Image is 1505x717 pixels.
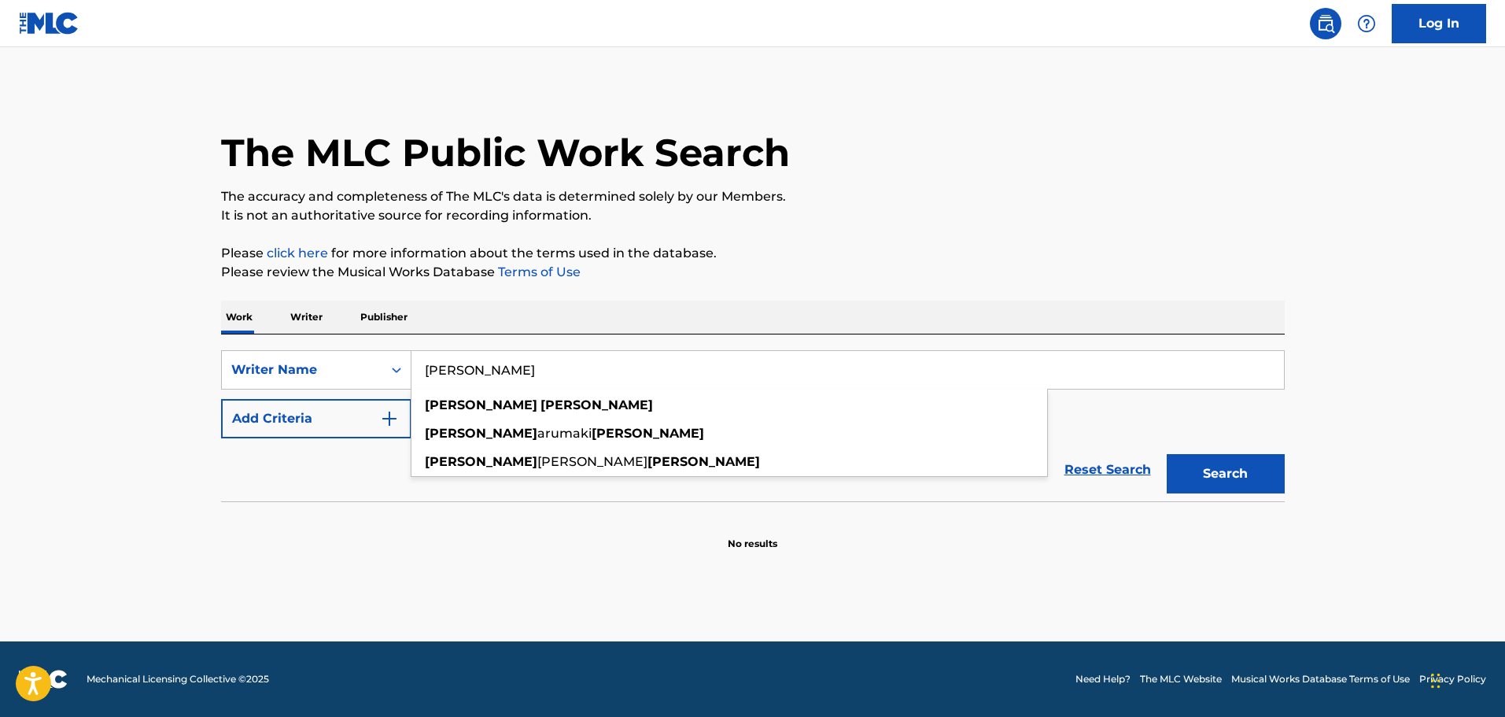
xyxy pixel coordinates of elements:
[221,350,1285,501] form: Search Form
[540,397,653,412] strong: [PERSON_NAME]
[592,426,704,441] strong: [PERSON_NAME]
[380,409,399,428] img: 9d2ae6d4665cec9f34b9.svg
[1316,14,1335,33] img: search
[1310,8,1341,39] a: Public Search
[1140,672,1222,686] a: The MLC Website
[425,397,537,412] strong: [PERSON_NAME]
[647,454,760,469] strong: [PERSON_NAME]
[221,399,411,438] button: Add Criteria
[231,360,373,379] div: Writer Name
[87,672,269,686] span: Mechanical Licensing Collective © 2025
[728,518,777,551] p: No results
[221,187,1285,206] p: The accuracy and completeness of The MLC's data is determined solely by our Members.
[221,206,1285,225] p: It is not an authoritative source for recording information.
[425,426,537,441] strong: [PERSON_NAME]
[1426,641,1505,717] iframe: Chat Widget
[1231,672,1410,686] a: Musical Works Database Terms of Use
[1351,8,1382,39] div: Help
[495,264,581,279] a: Terms of Use
[1075,672,1131,686] a: Need Help?
[286,301,327,334] p: Writer
[356,301,412,334] p: Publisher
[221,129,790,176] h1: The MLC Public Work Search
[267,246,328,261] a: click here
[425,454,537,469] strong: [PERSON_NAME]
[1167,454,1285,493] button: Search
[1357,14,1376,33] img: help
[537,426,592,441] span: arumaki
[537,454,647,469] span: [PERSON_NAME]
[1431,657,1440,704] div: Drag
[221,301,257,334] p: Work
[19,12,79,35] img: MLC Logo
[1392,4,1486,43] a: Log In
[221,244,1285,263] p: Please for more information about the terms used in the database.
[1419,672,1486,686] a: Privacy Policy
[1057,453,1159,487] a: Reset Search
[19,670,68,689] img: logo
[221,263,1285,282] p: Please review the Musical Works Database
